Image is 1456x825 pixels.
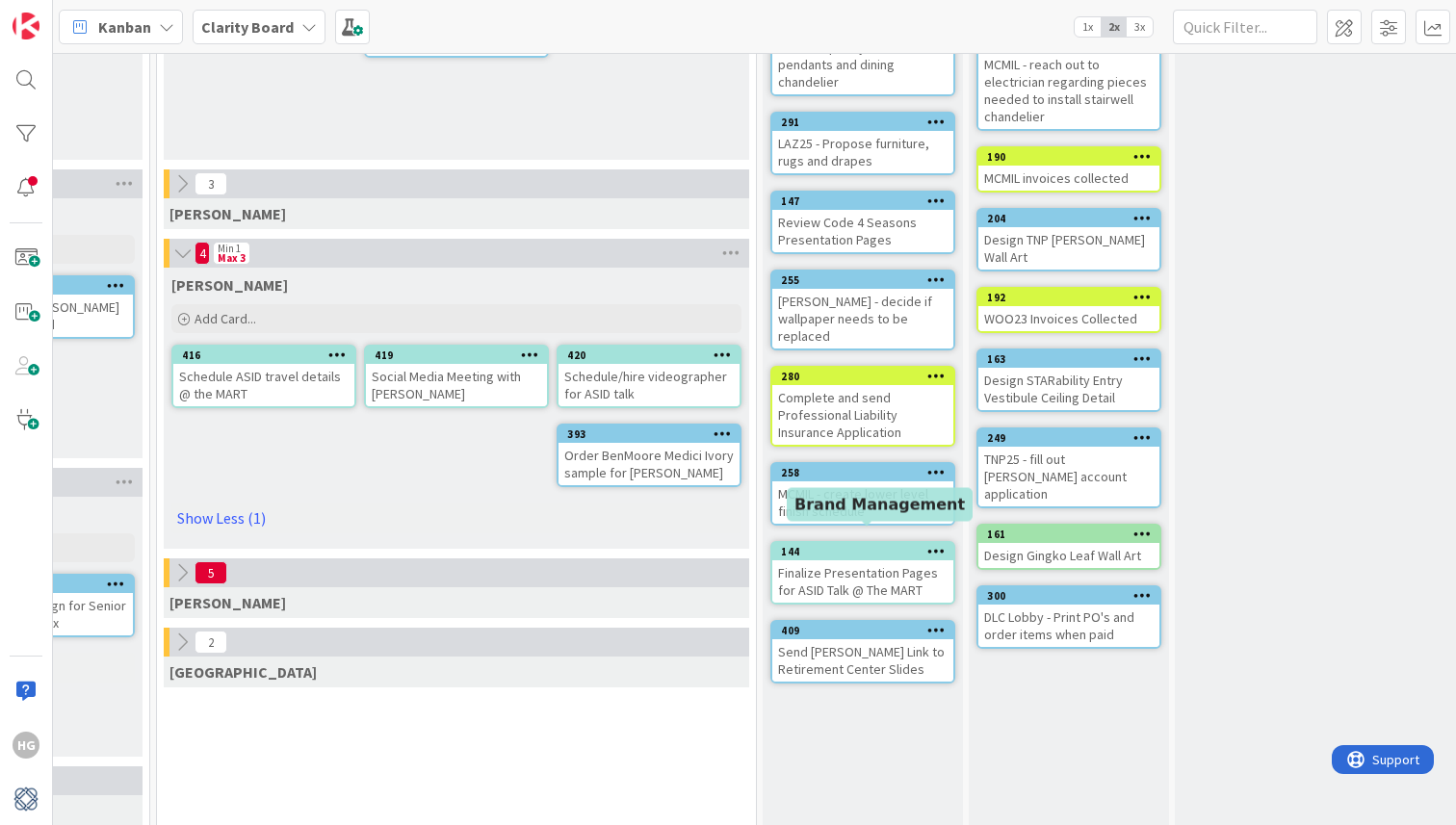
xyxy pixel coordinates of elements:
[772,464,953,524] div: 258MCMIL - create lower level finish schedule
[987,291,1159,304] div: 192
[770,112,955,175] a: 291LAZ25 - Propose furniture, rugs and drapes
[98,15,151,39] span: Kanban
[770,270,955,350] a: 255[PERSON_NAME] - decide if wallpaper needs to be replaced
[978,368,1159,410] div: Design STARability Entry Vestibule Ceiling Detail
[987,528,1159,541] div: 161
[987,150,1159,164] div: 190
[364,345,549,408] a: 419Social Media Meeting with [PERSON_NAME]
[978,210,1159,227] div: 204
[978,306,1159,331] div: WOO23 Invoices Collected
[781,194,953,208] div: 147
[772,193,953,252] div: 147Review Code 4 Seasons Presentation Pages
[171,345,356,408] a: 416Schedule ASID travel details @ the MART
[218,253,246,263] div: Max 3
[559,347,740,364] div: 420
[976,524,1161,570] a: 161Design Gingko Leaf Wall Art
[772,464,953,481] div: 258
[770,191,955,254] a: 147Review Code 4 Seasons Presentation Pages
[772,385,953,445] div: Complete and send Professional Liability Insurance Application
[978,526,1159,568] div: 161Design Gingko Leaf Wall Art
[772,622,953,639] div: 409
[40,3,88,26] span: Support
[772,289,953,348] div: [PERSON_NAME] - decide if wallpaper needs to be replaced
[169,662,317,682] span: Devon
[772,131,953,173] div: LAZ25 - Propose furniture, rugs and drapes
[770,15,955,96] a: LAZ25 - specify kitchen pendants and dining chandelier
[557,345,741,408] a: 420Schedule/hire videographer for ASID talk
[169,204,286,223] span: Lisa K.
[195,242,210,265] span: 4
[567,427,740,441] div: 393
[976,287,1161,333] a: 192WOO23 Invoices Collected
[559,443,740,485] div: Order BenMoore Medici Ivory sample for [PERSON_NAME]
[978,350,1159,368] div: 163
[13,13,39,39] img: Visit kanbanzone.com
[559,347,740,406] div: 420Schedule/hire videographer for ASID talk
[978,148,1159,191] div: 190MCMIL invoices collected
[978,543,1159,568] div: Design Gingko Leaf Wall Art
[978,227,1159,270] div: Design TNP [PERSON_NAME] Wall Art
[781,273,953,287] div: 255
[173,347,354,364] div: 416
[976,348,1161,412] a: 163Design STARability Entry Vestibule Ceiling Detail
[13,786,39,812] img: avatar
[978,350,1159,410] div: 163Design STARability Entry Vestibule Ceiling Detail
[772,622,953,682] div: 409Send [PERSON_NAME] Link to Retirement Center Slides
[772,543,953,603] div: 144Finalize Presentation Pages for ASID Talk @ The MART
[781,466,953,479] div: 258
[1075,17,1101,37] span: 1x
[978,210,1159,270] div: 204Design TNP [PERSON_NAME] Wall Art
[195,561,227,584] span: 5
[772,17,953,94] div: LAZ25 - specify kitchen pendants and dining chandelier
[772,560,953,603] div: Finalize Presentation Pages for ASID Talk @ The MART
[1127,17,1153,37] span: 3x
[195,172,227,195] span: 3
[173,364,354,406] div: Schedule ASID travel details @ the MART
[772,193,953,210] div: 147
[182,348,354,362] div: 416
[13,732,39,759] div: HG
[772,35,953,94] div: LAZ25 - specify kitchen pendants and dining chandelier
[978,429,1159,447] div: 249
[978,289,1159,331] div: 192WOO23 Invoices Collected
[772,210,953,252] div: Review Code 4 Seasons Presentation Pages
[772,114,953,131] div: 291
[978,526,1159,543] div: 161
[195,310,256,327] span: Add Card...
[772,271,953,348] div: 255[PERSON_NAME] - decide if wallpaper needs to be replaced
[195,631,227,654] span: 2
[375,348,547,362] div: 419
[978,166,1159,191] div: MCMIL invoices collected
[169,593,286,612] span: Philip
[557,424,741,487] a: 393Order BenMoore Medici Ivory sample for [PERSON_NAME]
[978,605,1159,647] div: DLC Lobby - Print PO's and order items when paid
[794,495,965,513] h5: Brand Management
[770,462,955,526] a: 258MCMIL - create lower level finish schedule
[976,33,1161,131] a: MCMIL - reach out to electrician regarding pieces needed to install stairwell chandelier
[559,364,740,406] div: Schedule/hire videographer for ASID talk
[567,348,740,362] div: 420
[781,624,953,637] div: 409
[978,429,1159,506] div: 249TNP25 - fill out [PERSON_NAME] account application
[366,364,547,406] div: Social Media Meeting with [PERSON_NAME]
[781,370,953,383] div: 280
[171,275,288,295] span: Hannah
[770,620,955,683] a: 409Send [PERSON_NAME] Link to Retirement Center Slides
[770,366,955,447] a: 280Complete and send Professional Liability Insurance Application
[978,587,1159,605] div: 300
[772,114,953,173] div: 291LAZ25 - Propose furniture, rugs and drapes
[173,347,354,406] div: 416Schedule ASID travel details @ the MART
[772,481,953,524] div: MCMIL - create lower level finish schedule
[1101,17,1127,37] span: 2x
[978,289,1159,306] div: 192
[987,589,1159,603] div: 300
[772,543,953,560] div: 144
[772,368,953,385] div: 280
[976,585,1161,649] a: 300DLC Lobby - Print PO's and order items when paid
[772,271,953,289] div: 255
[559,425,740,485] div: 393Order BenMoore Medici Ivory sample for [PERSON_NAME]
[770,541,955,605] a: 144Finalize Presentation Pages for ASID Talk @ The MART
[987,352,1159,366] div: 163
[978,35,1159,129] div: MCMIL - reach out to electrician regarding pieces needed to install stairwell chandelier
[781,116,953,129] div: 291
